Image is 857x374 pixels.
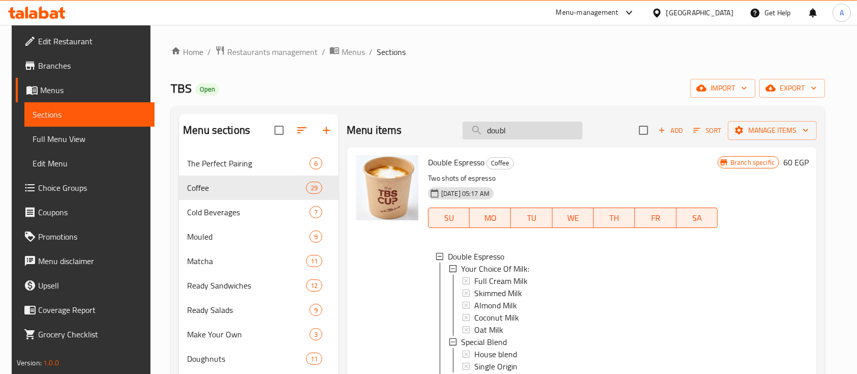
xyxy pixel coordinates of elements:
button: export [759,79,825,98]
div: items [310,231,322,243]
div: The Perfect Pairing [187,157,310,169]
span: 9 [310,305,322,315]
span: Open [196,85,219,94]
span: Ready Sandwiches [187,279,305,292]
span: Sections [377,46,406,58]
li: / [207,46,211,58]
span: Sections [33,108,147,121]
a: Sections [24,102,155,127]
a: Coupons [16,200,155,224]
a: Upsell [16,273,155,298]
span: Double Espresso [428,155,484,170]
span: 12 [307,281,322,291]
span: Mouled [187,231,310,243]
span: Full Cream Milk [474,275,528,287]
span: Add [657,125,684,136]
div: Menu-management [556,7,619,19]
span: FR [639,211,672,225]
span: SA [681,211,714,225]
span: Single Origin [474,360,517,372]
span: Branch specific [726,158,779,167]
span: 11 [307,256,322,266]
button: WE [553,208,594,228]
span: Doughnuts [187,353,305,365]
span: Special Blend [461,336,507,348]
span: MO [474,211,507,225]
span: Menu disclaimer [38,255,147,267]
span: Select section [633,120,654,141]
div: Ready Sandwiches12 [179,273,339,298]
li: / [369,46,373,58]
span: 29 [307,183,322,193]
span: Ready Salads [187,304,310,316]
span: Branches [38,60,147,72]
div: Cold Beverages7 [179,200,339,224]
span: Promotions [38,231,147,243]
span: Oat Milk [474,324,503,336]
div: Open [196,83,219,96]
div: Matcha11 [179,249,339,273]
span: WE [557,211,590,225]
a: Home [171,46,203,58]
span: TH [598,211,631,225]
li: / [322,46,325,58]
button: TH [594,208,635,228]
span: Skimmed Milk [474,287,522,299]
span: Coffee [187,182,305,194]
span: Coverage Report [38,304,147,316]
span: 1.0.0 [43,356,59,369]
span: Edit Restaurant [38,35,147,47]
span: TBS [171,77,192,100]
h2: Menu items [347,123,402,138]
a: Full Menu View [24,127,155,151]
span: House blend [474,348,517,360]
div: [GEOGRAPHIC_DATA] [666,7,733,18]
a: Edit Restaurant [16,29,155,53]
div: Ready Salads9 [179,298,339,322]
button: MO [470,208,511,228]
span: Double Espresso [448,250,504,263]
div: items [306,279,322,292]
button: Sort [691,123,724,138]
button: FR [635,208,676,228]
button: Add [654,123,687,138]
span: Full Menu View [33,133,147,145]
h2: Menu sections [183,123,250,138]
span: Cold Beverages [187,206,310,218]
img: Double Espresso [355,155,420,220]
span: export [768,82,817,95]
span: Sort [693,125,721,136]
span: [DATE] 05:17 AM [437,189,494,198]
span: 7 [310,208,322,217]
span: 9 [310,232,322,242]
span: Manage items [736,124,809,137]
span: 11 [307,354,322,364]
a: Menu disclaimer [16,249,155,273]
a: Grocery Checklist [16,322,155,347]
span: Matcha [187,255,305,267]
span: import [698,82,747,95]
span: Almond Milk [474,299,517,311]
div: items [306,182,322,194]
span: Coupons [38,206,147,218]
span: Version: [17,356,42,369]
a: Coverage Report [16,298,155,322]
button: SA [677,208,718,228]
div: Doughnuts11 [179,347,339,371]
span: Your Choice Of Milk: [461,263,529,275]
button: TU [511,208,552,228]
div: Coffee29 [179,176,339,200]
div: items [310,328,322,340]
span: Make Your Own [187,328,310,340]
a: Branches [16,53,155,78]
nav: breadcrumb [171,45,825,59]
div: items [310,304,322,316]
a: Promotions [16,224,155,249]
span: Grocery Checklist [38,328,147,340]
